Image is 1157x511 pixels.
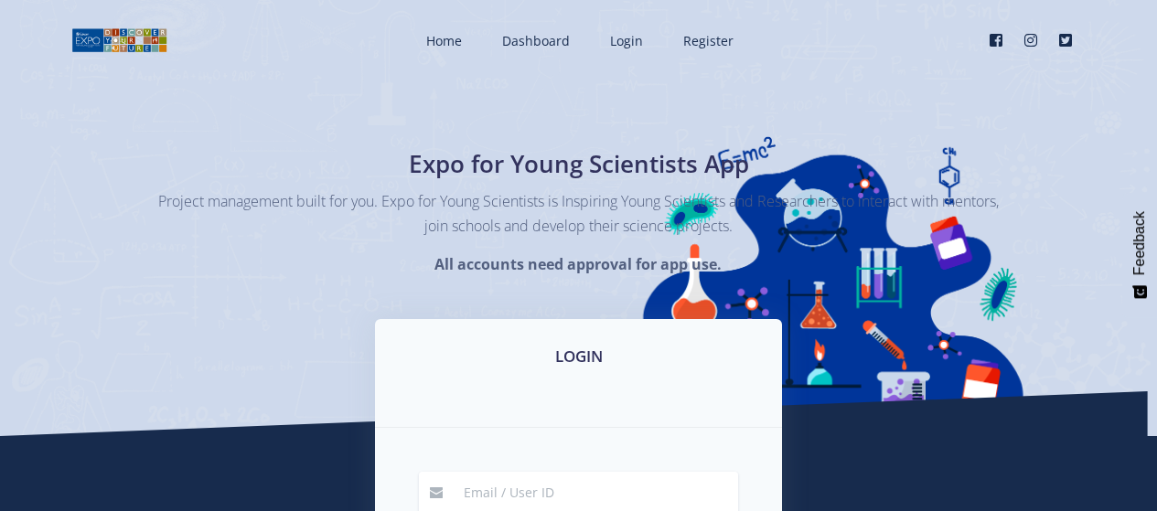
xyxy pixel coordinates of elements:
[434,254,722,274] strong: All accounts need approval for app use.
[397,345,760,368] h3: LOGIN
[408,16,477,65] a: Home
[484,16,584,65] a: Dashboard
[683,32,734,49] span: Register
[158,189,1000,239] p: Project management built for you. Expo for Young Scientists is Inspiring Young Scientists and Res...
[71,27,167,54] img: logo01.png
[1131,211,1148,275] span: Feedback
[426,32,462,49] span: Home
[610,32,643,49] span: Login
[592,16,658,65] a: Login
[245,146,913,182] h1: Expo for Young Scientists App
[502,32,570,49] span: Dashboard
[665,16,748,65] a: Register
[1122,193,1157,317] button: Feedback - Show survey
